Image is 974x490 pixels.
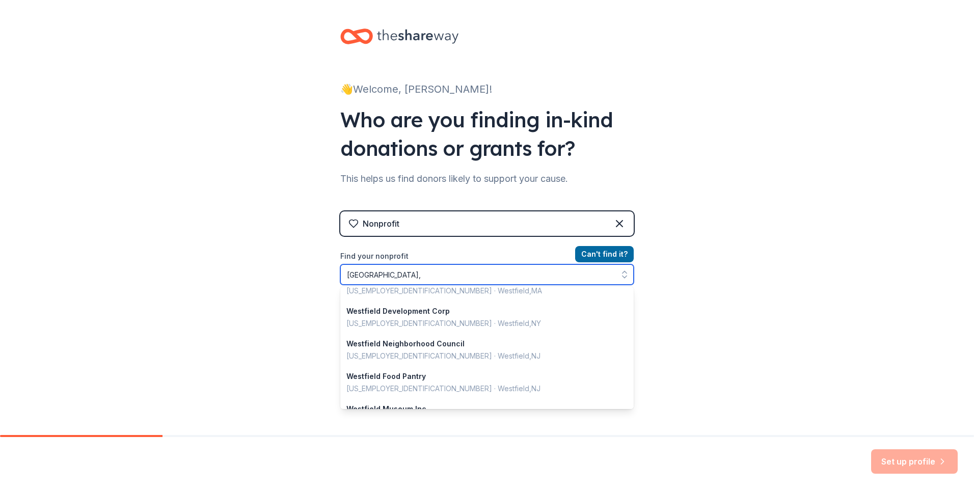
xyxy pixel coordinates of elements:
div: [US_EMPLOYER_IDENTIFICATION_NUMBER] · Westfield , NJ [346,383,615,395]
div: [US_EMPLOYER_IDENTIFICATION_NUMBER] · Westfield , NY [346,317,615,330]
div: [US_EMPLOYER_IDENTIFICATION_NUMBER] · Westfield , MA [346,285,615,297]
div: Westfield Neighborhood Council [346,338,615,350]
div: Westfield Development Corp [346,305,615,317]
div: [US_EMPLOYER_IDENTIFICATION_NUMBER] · Westfield , NJ [346,350,615,362]
div: Westfield Food Pantry [346,370,615,383]
input: Search by name, EIN, or city [340,264,634,285]
div: Westfield Museum Inc [346,403,615,415]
